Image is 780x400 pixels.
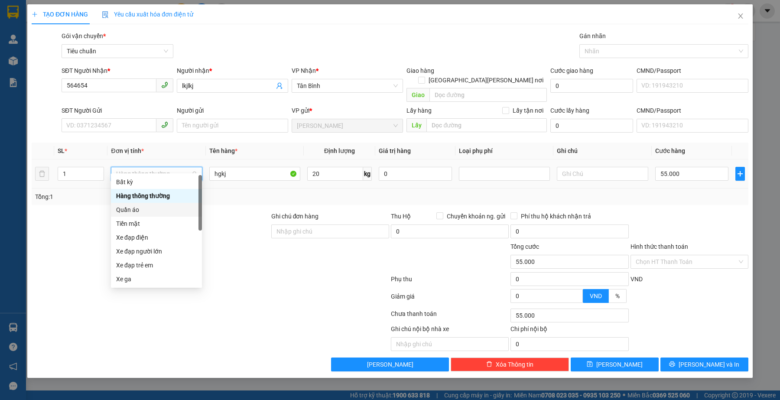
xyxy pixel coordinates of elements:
span: Giao [406,88,429,102]
div: Bất kỳ [116,177,197,187]
div: Ghi chú nội bộ nhà xe [391,324,509,337]
div: VP gửi [292,106,403,115]
div: Xe đạp người lớn [111,244,202,258]
span: Lấy hàng [406,107,432,114]
label: Gán nhãn [579,33,606,39]
div: Quần áo [111,203,202,217]
span: Hàng thông thường [116,167,197,180]
div: Xe đạp người lớn [116,247,197,256]
button: save[PERSON_NAME] [571,358,659,371]
div: Tổng: 1 [35,192,301,202]
div: Chưa thanh toán [390,309,510,324]
input: Ghi Chú [557,167,648,181]
div: Hàng thông thường [116,191,197,201]
div: Bất kỳ [111,175,202,189]
input: Cước giao hàng [550,79,633,93]
span: up [97,169,102,174]
div: Xe ga [111,272,202,286]
div: Giảm giá [390,292,510,307]
input: VD: Bàn, Ghế [209,167,300,181]
span: Cước hàng [655,147,685,154]
span: TẠO ĐƠN HÀNG [32,11,88,18]
button: delete [35,167,49,181]
span: Giá trị hàng [379,147,411,154]
span: delete [486,361,492,368]
input: Dọc đường [426,118,547,132]
div: Chi phí nội bộ [510,324,628,337]
span: [PERSON_NAME] [596,360,643,369]
span: VP Nhận [292,67,316,74]
div: Tiền mặt [111,217,202,231]
input: Cước lấy hàng [550,119,633,133]
div: Xe đạp điện [116,233,197,242]
input: Nhập ghi chú [391,337,509,351]
span: Lấy [406,118,426,132]
span: Cư Kuin [297,119,398,132]
span: Yêu cầu xuất hóa đơn điện tử [102,11,193,18]
input: 0 [379,167,452,181]
span: Chuyển khoản ng. gửi [443,211,509,221]
span: [GEOGRAPHIC_DATA][PERSON_NAME] nơi [425,75,547,85]
span: Đơn vị tính [111,147,143,154]
span: Giao hàng [406,67,434,74]
span: Lấy tận nơi [509,106,547,115]
div: Xe đạp trẻ em [116,260,197,270]
div: Quần áo [116,205,197,215]
div: CMND/Passport [637,66,748,75]
span: Tên hàng [209,147,237,154]
label: Hình thức thanh toán [630,243,688,250]
span: Decrease Value [94,174,104,180]
label: Cước lấy hàng [550,107,589,114]
span: user-add [276,82,283,89]
span: [PERSON_NAME] [367,360,413,369]
span: Increase Value [573,289,582,296]
span: down [97,175,102,180]
span: save [587,361,593,368]
span: VND [630,276,643,283]
span: Tổng cước [510,243,539,250]
div: Phụ thu [390,274,510,289]
div: Hàng thông thường [111,189,202,203]
span: close [737,13,744,20]
span: VND [590,293,602,299]
label: Ghi chú đơn hàng [271,213,319,220]
button: plus [735,167,745,181]
span: down [575,297,581,302]
span: Tân Bình [297,79,398,92]
span: phone [161,81,168,88]
button: printer[PERSON_NAME] và In [660,358,748,371]
div: Người gửi [177,106,288,115]
div: Xe đạp điện [111,231,202,244]
div: Xe đạp trẻ em [111,258,202,272]
div: Người nhận [177,66,288,75]
span: Thu Hộ [391,213,411,220]
span: phone [161,121,168,128]
span: Decrease Value [573,296,582,302]
label: Cước giao hàng [550,67,593,74]
input: Ghi chú đơn hàng [271,224,389,238]
div: SĐT Người Gửi [62,106,173,115]
div: SĐT Người Nhận [62,66,173,75]
th: Ghi chú [553,143,651,159]
span: Gói vận chuyển [62,33,106,39]
span: up [575,290,581,296]
input: Dọc đường [429,88,547,102]
span: Định lượng [324,147,355,154]
button: deleteXóa Thông tin [451,358,569,371]
img: icon [102,11,109,18]
span: Tiêu chuẩn [67,45,168,58]
span: [PERSON_NAME] và In [679,360,739,369]
span: plus [32,11,38,17]
div: Xe ga [116,274,197,284]
span: % [615,293,620,299]
span: printer [669,361,675,368]
span: Phí thu hộ khách nhận trả [517,211,595,221]
span: plus [736,170,744,177]
span: kg [363,167,372,181]
span: Increase Value [94,167,104,174]
button: Close [728,4,753,29]
button: [PERSON_NAME] [331,358,449,371]
div: Tiền mặt [116,219,197,228]
th: Loại phụ phí [455,143,553,159]
span: SL [58,147,65,154]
